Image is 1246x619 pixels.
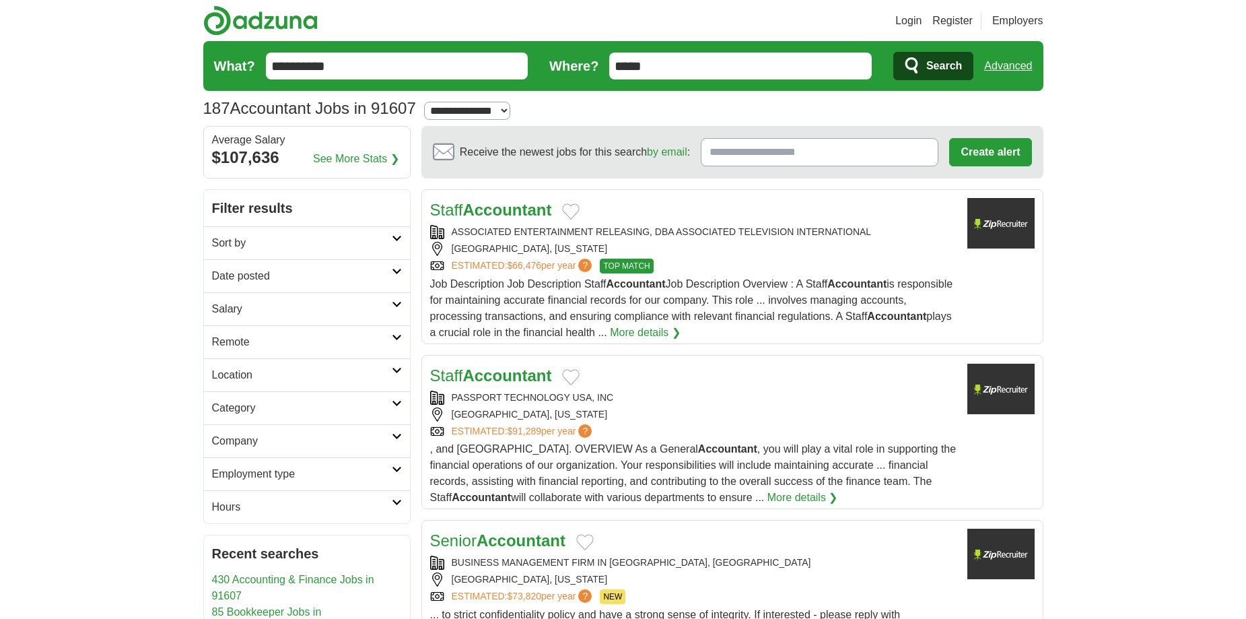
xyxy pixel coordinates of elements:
[932,13,973,29] a: Register
[430,366,552,385] a: StaffAccountant
[895,13,922,29] a: Login
[204,424,410,457] a: Company
[212,268,392,284] h2: Date posted
[204,391,410,424] a: Category
[204,325,410,358] a: Remote
[698,443,757,455] strong: Accountant
[562,203,580,220] button: Add to favorite jobs
[204,292,410,325] a: Salary
[430,556,957,570] div: BUSINESS MANAGEMENT FIRM IN [GEOGRAPHIC_DATA], [GEOGRAPHIC_DATA]
[212,544,402,564] h2: Recent searches
[452,589,595,604] a: ESTIMATED:$73,820per year?
[212,574,374,601] a: 430 Accounting & Finance Jobs in 91607
[203,99,416,117] h1: Accountant Jobs in 91607
[610,325,681,341] a: More details ❯
[452,259,595,273] a: ESTIMATED:$66,476per year?
[893,52,973,80] button: Search
[462,201,551,219] strong: Accountant
[452,424,595,438] a: ESTIMATED:$91,289per year?
[212,400,392,416] h2: Category
[452,492,511,503] strong: Accountant
[967,198,1035,249] img: Company logo
[477,531,565,550] strong: Accountant
[926,53,962,79] span: Search
[949,138,1031,166] button: Create alert
[430,531,565,550] a: SeniorAccountant
[967,529,1035,579] img: Company logo
[462,366,551,385] strong: Accountant
[607,278,666,290] strong: Accountant
[214,56,255,76] label: What?
[204,457,410,490] a: Employment type
[212,235,392,251] h2: Sort by
[578,424,592,438] span: ?
[600,589,625,604] span: NEW
[212,367,392,383] h2: Location
[460,144,690,160] span: Receive the newest jobs for this search :
[212,433,392,449] h2: Company
[430,573,957,587] div: [GEOGRAPHIC_DATA], [US_STATE]
[507,591,541,601] span: $73,820
[430,201,552,219] a: StaffAccountant
[578,259,592,272] span: ?
[430,225,957,239] div: ASSOCIATED ENTERTAINMENT RELEASING, DBA ASSOCIATED TELEVISION INTERNATIONAL
[430,278,953,338] span: Job Description Job Description Staff Job Description Overview : A Staff is responsible for maint...
[212,499,392,515] h2: Hours
[430,242,957,256] div: [GEOGRAPHIC_DATA], [US_STATE]
[576,534,594,550] button: Add to favorite jobs
[430,408,957,422] div: [GEOGRAPHIC_DATA], [US_STATE]
[430,391,957,405] div: PASSPORT TECHNOLOGY USA, INC
[203,96,230,121] span: 187
[984,53,1032,79] a: Advanced
[313,151,399,167] a: See More Stats ❯
[430,443,957,503] span: , and [GEOGRAPHIC_DATA]. OVERVIEW As a General , you will play a vital role in supporting the fin...
[204,226,410,259] a: Sort by
[867,311,926,322] strong: Accountant
[507,426,541,436] span: $91,289
[212,334,392,350] h2: Remote
[212,145,402,170] div: $107,636
[992,13,1043,29] a: Employers
[212,135,402,145] div: Average Salary
[204,190,410,226] h2: Filter results
[212,466,392,482] h2: Employment type
[203,5,318,36] img: Adzuna logo
[549,56,598,76] label: Where?
[827,278,887,290] strong: Accountant
[647,146,687,158] a: by email
[204,259,410,292] a: Date posted
[204,490,410,523] a: Hours
[578,589,592,603] span: ?
[507,260,541,271] span: $66,476
[967,364,1035,414] img: Company logo
[562,369,580,385] button: Add to favorite jobs
[767,490,838,506] a: More details ❯
[600,259,653,273] span: TOP MATCH
[212,301,392,317] h2: Salary
[204,358,410,391] a: Location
